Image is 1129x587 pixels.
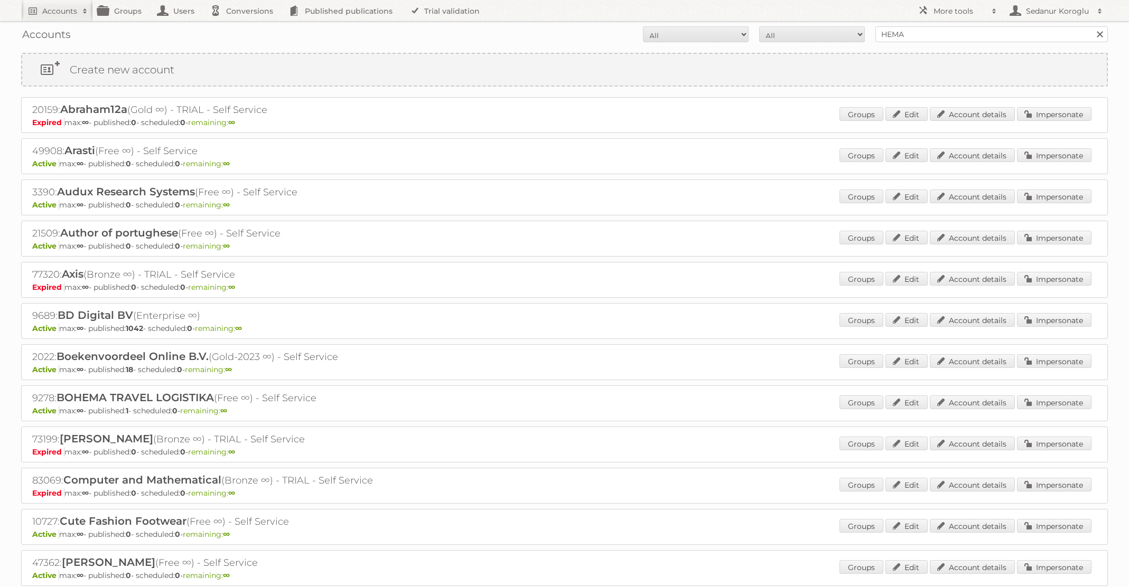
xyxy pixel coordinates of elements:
a: Edit [885,148,928,162]
a: Impersonate [1017,519,1091,533]
strong: ∞ [228,118,235,127]
span: remaining: [183,529,230,539]
span: remaining: [195,324,242,333]
span: BD Digital BV [58,309,133,321]
h2: 73199: (Bronze ∞) - TRIAL - Self Service [32,432,402,446]
strong: 0 [126,571,131,580]
a: Account details [930,272,1015,286]
strong: ∞ [82,447,89,457]
p: max: - published: - scheduled: - [32,324,1097,333]
p: max: - published: - scheduled: - [32,282,1097,292]
a: Groups [839,354,883,368]
span: Active [32,406,59,415]
span: remaining: [188,488,235,498]
span: Active [32,365,59,374]
span: Active [32,200,59,210]
a: Account details [930,519,1015,533]
a: Groups [839,478,883,491]
strong: 0 [177,365,182,374]
a: Account details [930,148,1015,162]
strong: 0 [187,324,192,333]
strong: 1 [126,406,128,415]
strong: 0 [180,118,185,127]
a: Impersonate [1017,231,1091,244]
span: Active [32,324,59,333]
a: Groups [839,560,883,574]
strong: ∞ [77,571,83,580]
span: Expired [32,447,64,457]
strong: ∞ [77,200,83,210]
strong: 0 [131,282,136,292]
a: Impersonate [1017,478,1091,491]
strong: 0 [126,529,131,539]
h2: 10727: (Free ∞) - Self Service [32,515,402,528]
strong: 0 [126,200,131,210]
h2: 20159: (Gold ∞) - TRIAL - Self Service [32,103,402,117]
span: Expired [32,118,64,127]
strong: ∞ [82,282,89,292]
strong: ∞ [77,529,83,539]
a: Account details [930,395,1015,409]
span: Active [32,529,59,539]
strong: ∞ [77,365,83,374]
strong: ∞ [82,488,89,498]
strong: ∞ [220,406,227,415]
a: Impersonate [1017,190,1091,203]
a: Edit [885,437,928,450]
a: Impersonate [1017,354,1091,368]
strong: ∞ [228,447,235,457]
a: Edit [885,560,928,574]
p: max: - published: - scheduled: - [32,200,1097,210]
span: remaining: [188,282,235,292]
span: remaining: [180,406,227,415]
a: Groups [839,437,883,450]
strong: 18 [126,365,133,374]
p: max: - published: - scheduled: - [32,529,1097,539]
a: Groups [839,313,883,327]
span: remaining: [188,447,235,457]
a: Edit [885,190,928,203]
a: Impersonate [1017,395,1091,409]
a: Edit [885,354,928,368]
a: Impersonate [1017,313,1091,327]
a: Groups [839,231,883,244]
a: Impersonate [1017,560,1091,574]
span: remaining: [183,241,230,251]
strong: 0 [126,159,131,168]
span: Boekenvoordeel Online B.V. [57,350,209,363]
strong: ∞ [223,571,230,580]
a: Account details [930,313,1015,327]
h2: 49908: (Free ∞) - Self Service [32,144,402,158]
p: max: - published: - scheduled: - [32,488,1097,498]
h2: 21509: (Free ∞) - Self Service [32,226,402,240]
span: Active [32,241,59,251]
span: Arasti [64,144,95,157]
a: Edit [885,272,928,286]
span: BOHEMA TRAVEL LOGISTIKA [57,391,214,404]
strong: ∞ [223,159,230,168]
p: max: - published: - scheduled: - [32,159,1097,168]
span: Audux Research Systems [57,185,195,198]
p: max: - published: - scheduled: - [32,447,1097,457]
strong: ∞ [82,118,89,127]
span: Active [32,571,59,580]
a: Groups [839,519,883,533]
span: remaining: [188,118,235,127]
h2: 2022: (Gold-2023 ∞) - Self Service [32,350,402,364]
h2: 47362: (Free ∞) - Self Service [32,556,402,570]
p: max: - published: - scheduled: - [32,241,1097,251]
span: Computer and Mathematical [63,474,221,486]
h2: 77320: (Bronze ∞) - TRIAL - Self Service [32,268,402,281]
p: max: - published: - scheduled: - [32,571,1097,580]
a: Groups [839,148,883,162]
h2: Sedanur Koroglu [1023,6,1092,16]
strong: 0 [172,406,178,415]
strong: 0 [180,282,185,292]
span: remaining: [183,571,230,580]
a: Account details [930,354,1015,368]
span: Axis [62,268,83,280]
strong: ∞ [223,529,230,539]
strong: ∞ [228,488,235,498]
strong: 0 [131,118,136,127]
h2: 9689: (Enterprise ∞) [32,309,402,323]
